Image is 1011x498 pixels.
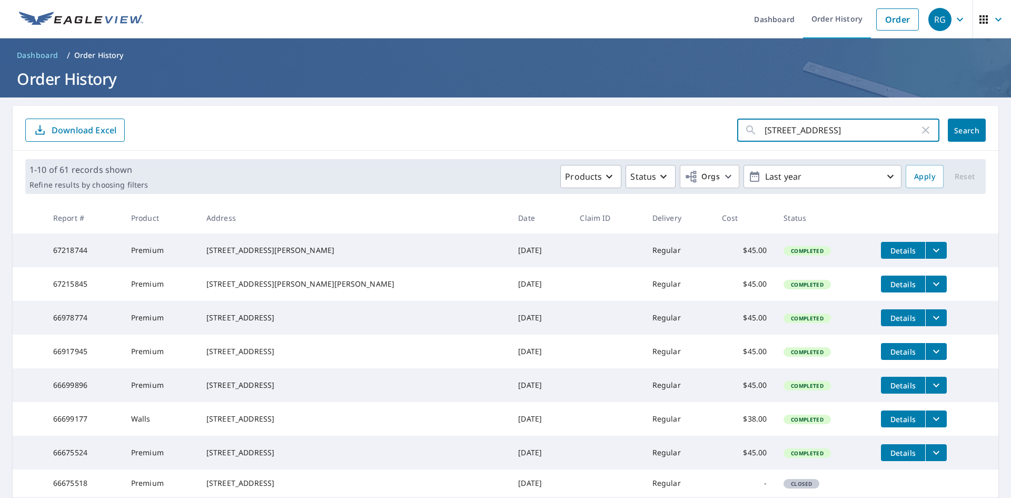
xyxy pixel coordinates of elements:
td: Regular [644,470,714,497]
td: - [713,470,775,497]
button: Status [626,165,676,188]
button: filesDropdownBtn-66978774 [925,309,947,326]
td: Regular [644,368,714,402]
span: Orgs [685,170,720,183]
span: Details [887,313,919,323]
td: [DATE] [510,402,571,436]
div: [STREET_ADDRESS] [206,313,501,323]
span: Details [887,380,919,390]
div: [STREET_ADDRESS][PERSON_NAME] [206,245,501,256]
button: detailsBtn-66978774 [881,309,925,326]
span: Completed [785,382,829,389]
p: Products [565,170,602,183]
td: $45.00 [713,335,775,368]
td: Regular [644,436,714,470]
button: detailsBtn-66917945 [881,343,925,360]
th: Cost [713,202,775,233]
th: Claim ID [571,202,643,233]
td: Regular [644,402,714,436]
button: filesDropdownBtn-66699896 [925,377,947,394]
div: [STREET_ADDRESS] [206,414,501,424]
a: Order [876,8,919,31]
input: Address, Report #, Claim ID, etc. [765,115,919,145]
span: Details [887,347,919,357]
li: / [67,49,70,62]
button: filesDropdownBtn-67218744 [925,242,947,259]
p: Refine results by choosing filters [29,180,148,190]
div: RG [928,8,951,31]
td: 66675524 [45,436,123,470]
div: [STREET_ADDRESS] [206,346,501,357]
td: [DATE] [510,267,571,301]
button: filesDropdownBtn-66917945 [925,343,947,360]
td: 67215845 [45,267,123,301]
a: Dashboard [13,47,63,64]
th: Product [123,202,198,233]
img: EV Logo [19,12,143,27]
td: 66978774 [45,301,123,335]
button: filesDropdownBtn-66699177 [925,411,947,427]
span: Completed [785,247,829,255]
td: [DATE] [510,335,571,368]
td: $45.00 [713,267,775,301]
button: Products [560,165,621,188]
button: Last year [744,165,901,188]
span: Details [887,279,919,289]
td: Premium [123,267,198,301]
th: Status [775,202,873,233]
td: Regular [644,335,714,368]
div: [STREET_ADDRESS] [206,380,501,390]
p: Last year [761,168,884,186]
nav: breadcrumb [13,47,998,64]
button: filesDropdownBtn-67215845 [925,276,947,292]
button: detailsBtn-66699177 [881,411,925,427]
span: Completed [785,348,829,356]
button: detailsBtn-67218744 [881,242,925,259]
div: [STREET_ADDRESS] [206,447,501,458]
div: [STREET_ADDRESS][PERSON_NAME][PERSON_NAME] [206,279,501,289]
td: $45.00 [713,233,775,267]
p: Status [630,170,656,183]
td: Regular [644,267,714,301]
th: Address [198,202,510,233]
span: Apply [914,170,935,183]
td: [DATE] [510,470,571,497]
p: Download Excel [52,124,116,136]
span: Details [887,414,919,424]
th: Delivery [644,202,714,233]
td: Premium [123,335,198,368]
td: [DATE] [510,301,571,335]
td: $45.00 [713,368,775,402]
td: 66917945 [45,335,123,368]
td: 66699896 [45,368,123,402]
td: Regular [644,233,714,267]
span: Details [887,448,919,458]
td: $38.00 [713,402,775,436]
span: Completed [785,416,829,423]
td: $45.00 [713,301,775,335]
span: Completed [785,450,829,457]
span: Completed [785,281,829,288]
td: 66675518 [45,470,123,497]
button: detailsBtn-66699896 [881,377,925,394]
p: 1-10 of 61 records shown [29,163,148,176]
td: 67218744 [45,233,123,267]
td: Premium [123,470,198,497]
button: detailsBtn-66675524 [881,444,925,461]
button: Download Excel [25,119,125,142]
button: Orgs [680,165,739,188]
span: Dashboard [17,50,58,61]
td: Premium [123,301,198,335]
td: Premium [123,233,198,267]
button: filesDropdownBtn-66675524 [925,444,947,461]
td: Premium [123,436,198,470]
th: Report # [45,202,123,233]
td: [DATE] [510,368,571,402]
td: $45.00 [713,436,775,470]
td: 66699177 [45,402,123,436]
button: Search [948,119,986,142]
p: Order History [74,50,124,61]
span: Completed [785,315,829,322]
div: [STREET_ADDRESS] [206,478,501,489]
h1: Order History [13,68,998,90]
